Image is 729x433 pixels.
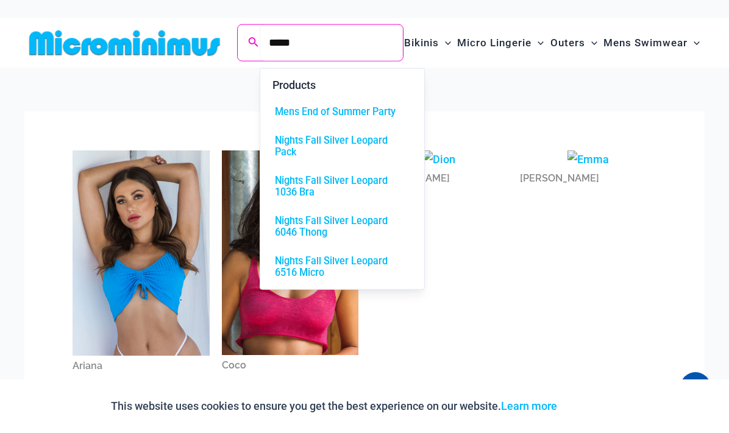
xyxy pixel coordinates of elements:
p: This website uses cookies to ensure you get the best experience on our website. [111,397,557,415]
a: CocoCoco [222,150,359,376]
a: Micro LingerieMenu ToggleMenu Toggle [454,24,547,62]
a: Dion[PERSON_NAME] [371,150,508,189]
div: [PERSON_NAME] [520,168,657,189]
div: Ariana [73,356,210,376]
span: Menu Toggle [585,27,597,58]
img: MM SHOP LOGO FLAT [24,29,225,57]
nav: Site Navigation [366,23,705,63]
span: Mens Swimwear [603,27,688,58]
span: Menu Toggle [439,27,451,58]
a: Mens SwimwearMenu ToggleMenu Toggle [600,24,703,62]
a: OutersMenu ToggleMenu Toggle [547,24,600,62]
input: Search Submit [260,25,403,61]
a: Learn more [501,400,557,412]
span: Micro Bikinis [371,27,439,58]
span: Menu Toggle [688,27,700,58]
span: Menu Toggle [532,27,544,58]
a: ArianaAriana [73,150,210,376]
div: [PERSON_NAME] [371,168,508,189]
div: Coco [222,355,359,376]
img: Dion [423,150,455,169]
img: Coco [222,150,359,356]
div: Search results [260,68,425,290]
label: Products [263,69,422,97]
img: Emma [567,150,609,169]
button: Accept [566,392,618,421]
span: Mens End of Summer Party [275,106,396,118]
span: Nights Fall Silver Leopard 1036 Bra [275,175,410,198]
a: Micro BikinisMenu ToggleMenu Toggle [368,24,454,62]
span: Micro Lingerie [457,27,532,58]
span: Nights Fall Silver Leopard 6516 Micro [275,255,410,278]
span: Nights Fall Silver Leopard 6046 Thong [275,215,410,238]
img: Ariana [73,150,210,356]
span: Nights Fall Silver Leopard Pack [275,135,410,158]
a: Search icon link [248,35,259,51]
a: Emma[PERSON_NAME] [520,150,657,189]
span: Outers [550,27,585,58]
